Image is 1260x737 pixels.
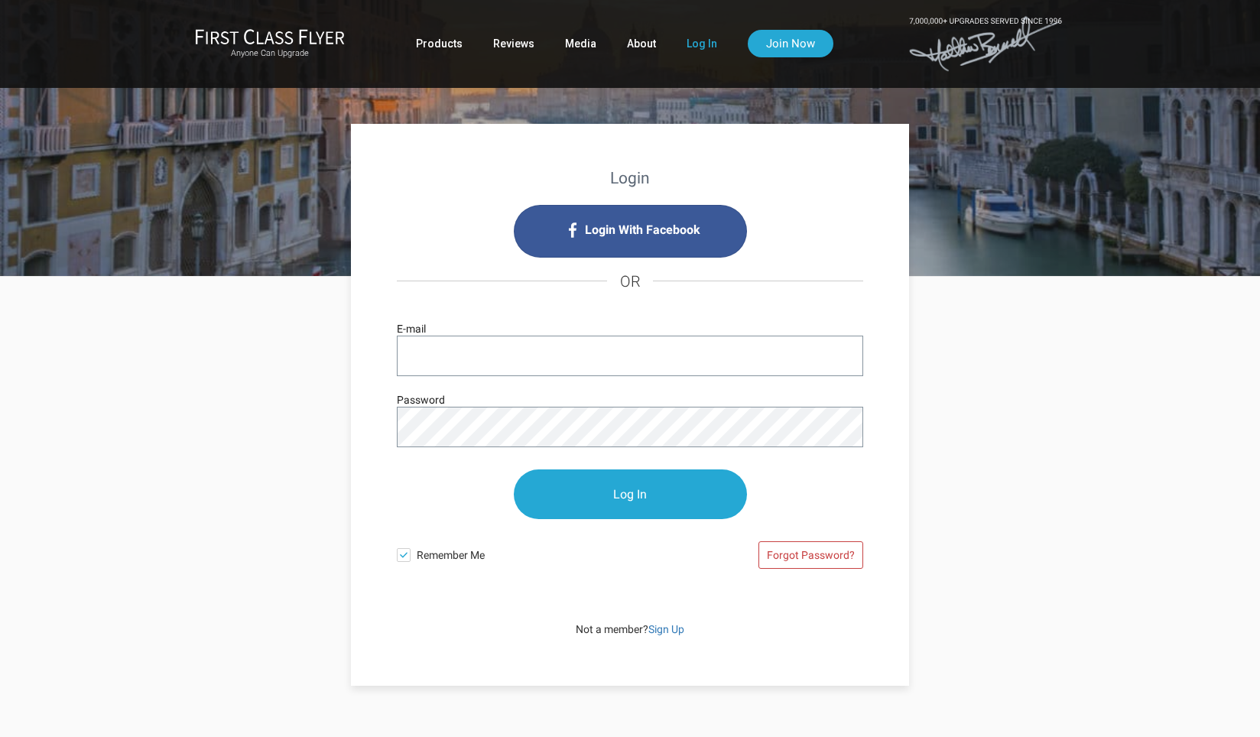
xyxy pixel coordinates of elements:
[195,28,345,59] a: First Class FlyerAnyone Can Upgrade
[627,30,656,57] a: About
[565,30,596,57] a: Media
[576,623,684,635] span: Not a member?
[687,30,717,57] a: Log In
[397,320,426,337] label: E-mail
[417,541,630,563] span: Remember Me
[514,469,747,519] input: Log In
[758,541,863,569] a: Forgot Password?
[514,205,747,258] i: Login with Facebook
[397,258,863,305] h4: OR
[397,391,445,408] label: Password
[195,28,345,44] img: First Class Flyer
[416,30,463,57] a: Products
[648,623,684,635] a: Sign Up
[585,218,700,242] span: Login With Facebook
[610,169,650,187] strong: Login
[195,48,345,59] small: Anyone Can Upgrade
[748,30,833,57] a: Join Now
[493,30,534,57] a: Reviews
